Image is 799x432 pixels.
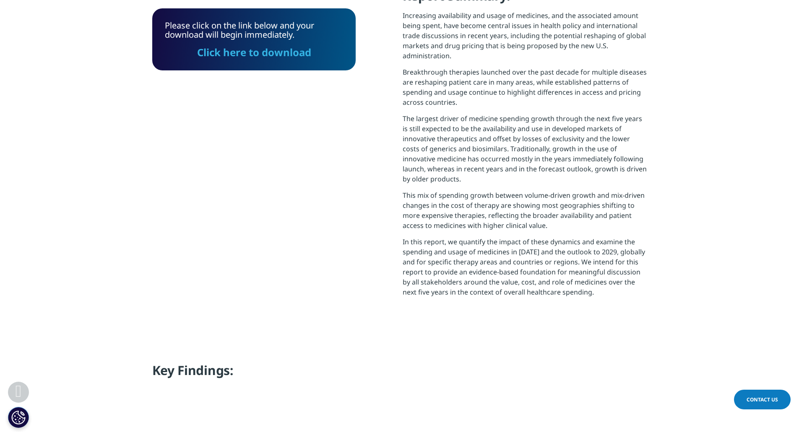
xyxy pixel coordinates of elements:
button: Cookies Settings [8,407,29,428]
div: Please click on the link below and your download will begin immediately. [165,21,343,58]
p: Breakthrough therapies launched over the past decade for multiple diseases are reshaping patient ... [403,67,647,114]
p: The largest driver of medicine spending growth through the next five years is still expected to b... [403,114,647,190]
a: Contact Us [734,390,791,409]
span: Contact Us [747,396,778,403]
p: Increasing availability and usage of medicines, and the associated amount being spent, have becom... [403,10,647,67]
p: In this report, we quantify the impact of these dynamics and examine the spending and usage of me... [403,237,647,303]
a: Click here to download [197,45,311,59]
h4: Key Findings: [152,362,647,385]
p: This mix of spending growth between volume-driven growth and mix-driven changes in the cost of th... [403,190,647,237]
